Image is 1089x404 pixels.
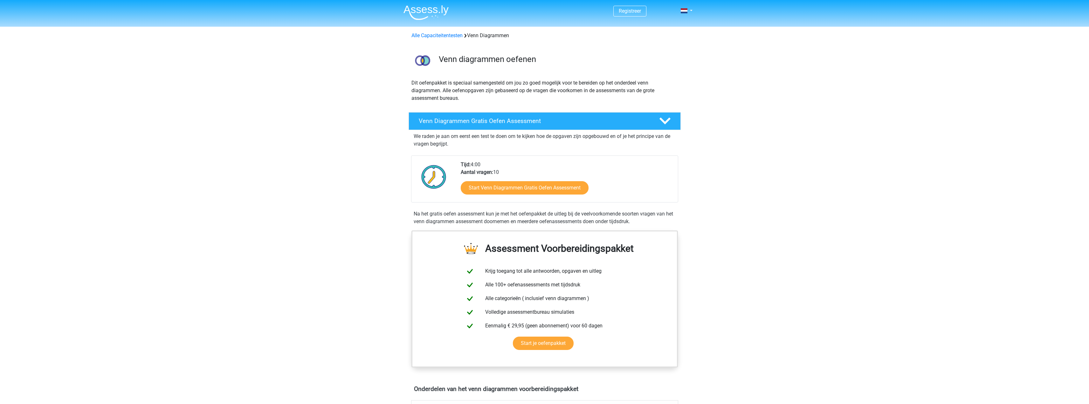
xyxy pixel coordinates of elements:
h4: Onderdelen van het venn diagrammen voorbereidingspakket [414,385,675,393]
p: We raden je aan om eerst een test te doen om te kijken hoe de opgaven zijn opgebouwd en of je het... [414,133,676,148]
a: Start Venn Diagrammen Gratis Oefen Assessment [461,181,589,195]
img: Klok [418,161,450,193]
a: Alle Capaciteitentesten [411,32,463,38]
div: Venn Diagrammen [409,32,680,39]
b: Tijd: [461,161,471,168]
div: Na het gratis oefen assessment kun je met het oefenpakket de uitleg bij de veelvoorkomende soorte... [411,210,678,225]
a: Start je oefenpakket [513,337,574,350]
h4: Venn Diagrammen Gratis Oefen Assessment [419,117,649,125]
b: Aantal vragen: [461,169,493,175]
h3: Venn diagrammen oefenen [439,54,676,64]
img: venn diagrammen [409,47,436,74]
img: Assessly [403,5,449,20]
a: Registreer [619,8,641,14]
div: 4:00 10 [456,161,678,202]
p: Dit oefenpakket is speciaal samengesteld om jou zo goed mogelijk voor te bereiden op het onderdee... [411,79,678,102]
a: Venn Diagrammen Gratis Oefen Assessment [406,112,683,130]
